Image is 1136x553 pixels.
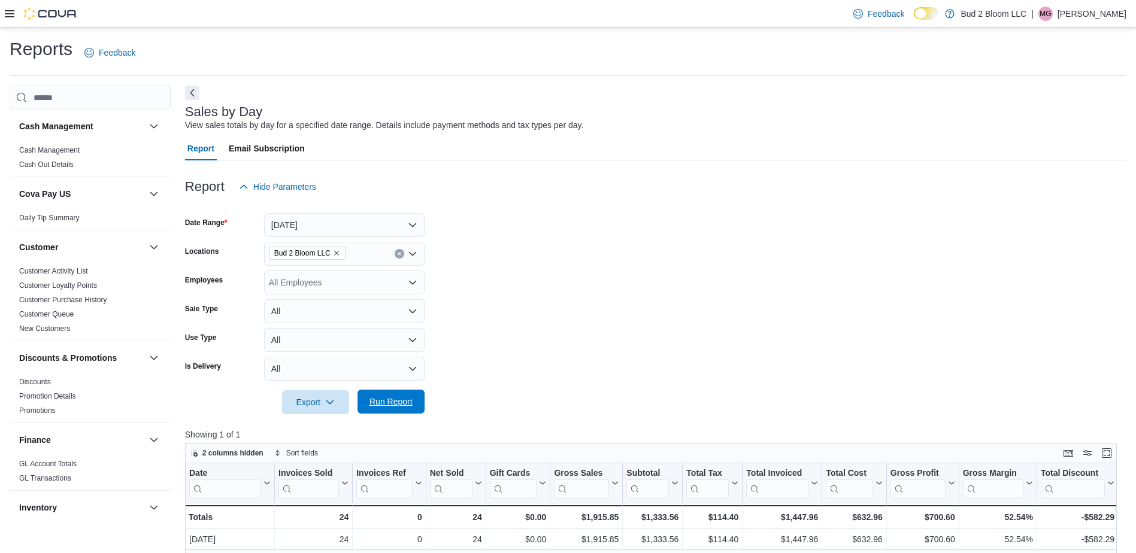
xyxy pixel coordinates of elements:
[962,510,1032,524] div: 52.54%
[269,247,346,260] span: Bud 2 Bloom LLC
[19,459,77,469] span: GL Account Totals
[185,105,263,119] h3: Sales by Day
[489,468,537,479] div: Gift Cards
[286,448,318,458] span: Sort fields
[278,510,349,524] div: 24
[686,532,738,546] div: $114.40
[1041,468,1105,499] div: Total Discount
[185,119,584,132] div: View sales totals by day for a specified date range. Details include payment methods and tax type...
[1041,468,1105,479] div: Total Discount
[19,281,97,290] a: Customer Loyalty Points
[278,468,339,479] div: Invoices Sold
[19,188,71,200] h3: Cova Pay US
[746,510,818,524] div: $1,447.96
[1058,7,1126,21] p: [PERSON_NAME]
[264,299,425,323] button: All
[80,41,140,65] a: Feedback
[890,468,946,499] div: Gross Profit
[686,510,738,524] div: $114.40
[274,247,331,259] span: Bud 2 Bloom LLC
[19,392,76,400] a: Promotion Details
[626,510,678,524] div: $1,333.56
[19,324,70,333] span: New Customers
[19,502,144,513] button: Inventory
[914,7,939,20] input: Dark Mode
[19,267,88,275] a: Customer Activity List
[19,296,107,304] a: Customer Purchase History
[253,181,316,193] span: Hide Parameters
[686,468,729,499] div: Total Tax
[24,8,78,20] img: Cova
[19,460,77,468] a: GL Account Totals
[890,468,946,479] div: Gross Profit
[826,468,873,499] div: Total Cost
[19,474,71,482] a: GL Transactions
[963,532,1033,546] div: 52.54%
[356,532,422,546] div: 0
[554,468,609,479] div: Gross Sales
[19,434,51,446] h3: Finance
[278,468,349,499] button: Invoices Sold
[554,532,619,546] div: $1,915.85
[147,240,161,254] button: Customer
[189,510,271,524] div: Totals
[185,247,219,256] label: Locations
[185,304,218,314] label: Sale Type
[429,468,472,499] div: Net Sold
[19,266,88,276] span: Customer Activity List
[19,378,51,386] a: Discounts
[147,500,161,515] button: Inventory
[185,86,199,100] button: Next
[19,188,144,200] button: Cova Pay US
[186,446,268,460] button: 2 columns hidden
[19,146,80,154] a: Cash Management
[626,468,669,499] div: Subtotal
[429,468,481,499] button: Net Sold
[10,211,171,230] div: Cova Pay US
[686,468,738,499] button: Total Tax
[269,446,323,460] button: Sort fields
[961,7,1026,21] p: Bud 2 Bloom LLC
[185,180,225,194] h3: Report
[356,468,412,499] div: Invoices Ref
[187,136,214,160] span: Report
[185,333,216,342] label: Use Type
[356,468,422,499] button: Invoices Ref
[358,390,425,414] button: Run Report
[746,468,808,479] div: Total Invoiced
[489,510,546,524] div: $0.00
[1041,468,1114,499] button: Total Discount
[19,324,70,333] a: New Customers
[626,468,669,479] div: Subtotal
[19,434,144,446] button: Finance
[746,468,808,499] div: Total Invoiced
[826,468,873,479] div: Total Cost
[189,468,261,499] div: Date
[19,406,56,415] a: Promotions
[19,120,144,132] button: Cash Management
[395,249,404,259] button: Clear input
[19,310,74,318] a: Customer Queue
[282,390,349,414] button: Export
[264,357,425,381] button: All
[19,214,80,222] a: Daily Tip Summary
[289,390,342,414] span: Export
[554,510,619,524] div: $1,915.85
[890,468,955,499] button: Gross Profit
[1099,446,1114,460] button: Enter fullscreen
[826,510,882,524] div: $632.96
[147,119,161,133] button: Cash Management
[408,278,417,287] button: Open list of options
[369,396,413,408] span: Run Report
[278,468,339,499] div: Invoices Sold
[278,532,349,546] div: 24
[890,532,955,546] div: $700.60
[1040,7,1051,21] span: MG
[264,328,425,352] button: All
[202,448,263,458] span: 2 columns hidden
[10,37,72,61] h1: Reports
[1031,7,1034,21] p: |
